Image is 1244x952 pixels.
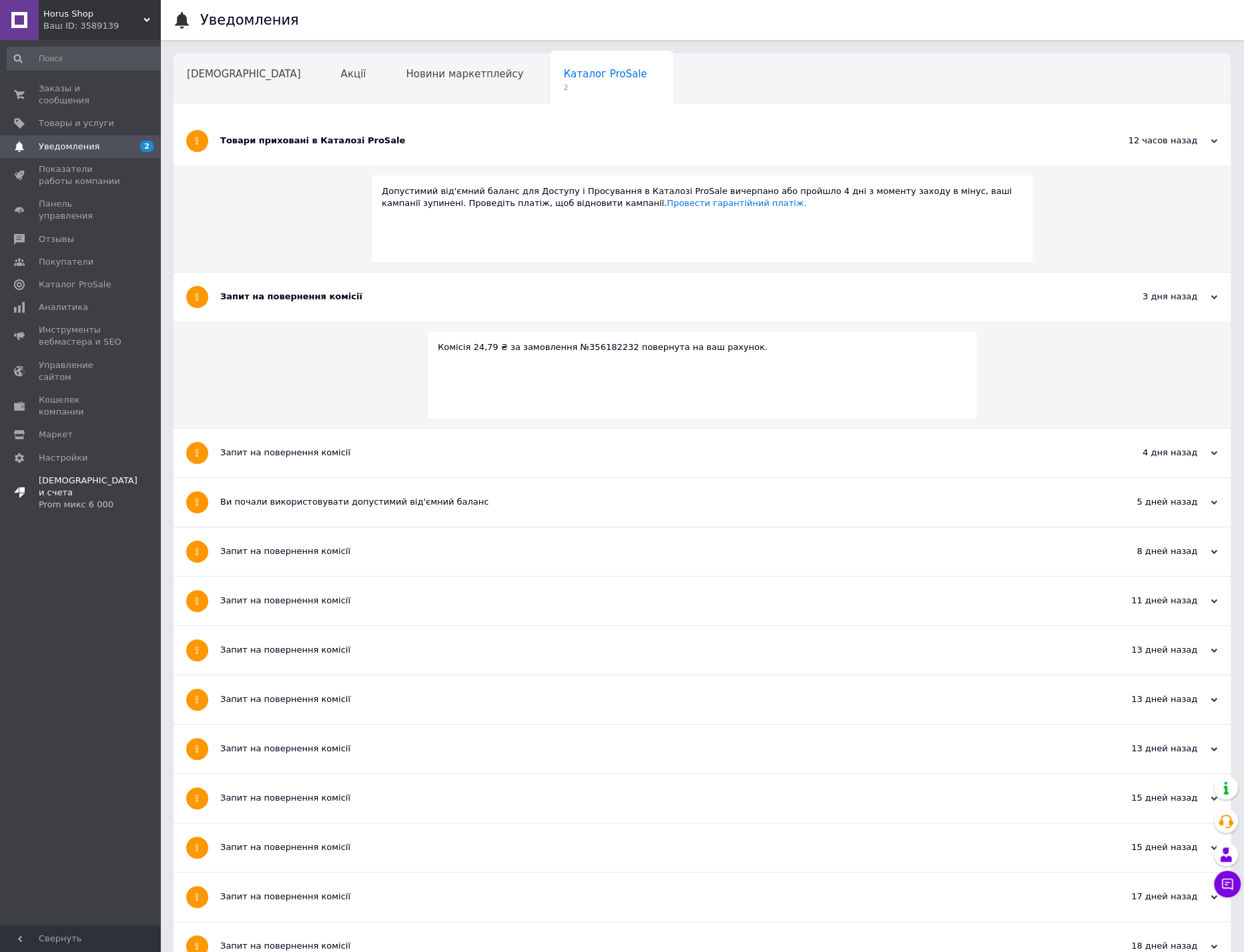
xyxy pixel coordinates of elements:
span: Инструменты вебмастера и SEO [39,324,123,348]
div: Запит на повернення комісії [220,841,1084,853]
div: Запит на повернення комісії [220,595,1084,607]
span: [DEMOGRAPHIC_DATA] и счета [39,475,137,511]
span: Покупатели [39,256,93,268]
span: Маркет [39,429,73,441]
div: Запит на повернення комісії [220,940,1084,952]
div: 12 часов назад [1084,135,1217,147]
span: Аналитика [39,301,88,313]
span: Панель управления [39,198,123,222]
div: 15 дней назад [1084,792,1217,804]
span: Уведомления [39,141,99,153]
button: Чат с покупателем [1214,871,1241,897]
span: Отзывы [39,233,74,245]
a: Провести гарантійний платіж. [667,198,806,208]
span: Управление сайтом [39,359,123,383]
div: Ваш ID: 3589139 [43,20,160,32]
div: 4 дня назад [1084,447,1217,459]
div: Запит на повернення комісії [220,291,1084,303]
div: 13 дней назад [1084,743,1217,755]
input: Поиск [7,47,166,71]
div: 17 дней назад [1084,891,1217,903]
div: Запит на повернення комісії [220,447,1084,459]
div: Prom микс 6 000 [39,499,137,511]
span: Horus Shop [43,8,143,20]
div: Запит на повернення комісії [220,644,1084,656]
div: Запит на повернення комісії [220,545,1084,557]
div: 8 дней назад [1084,545,1217,557]
div: 3 дня назад [1084,291,1217,303]
span: Акції [341,68,366,80]
div: Товари приховані в Каталозі ProSale [220,135,1084,147]
div: 5 дней назад [1084,496,1217,508]
span: Заказы и сообщения [39,83,123,107]
div: 18 дней назад [1084,940,1217,952]
span: 2 [140,141,153,152]
div: Комісія 24,79 ₴ за замовлення №356182232 повернута на ваш рахунок. [438,341,966,353]
div: 13 дней назад [1084,693,1217,705]
div: 11 дней назад [1084,595,1217,607]
span: Новини маркетплейсу [406,68,523,80]
span: Каталог ProSale [39,279,111,291]
span: Показатели работы компании [39,163,123,187]
div: Запит на повернення комісії [220,792,1084,804]
div: Запит на повернення комісії [220,743,1084,755]
span: [DEMOGRAPHIC_DATA] [187,68,301,80]
div: Запит на повернення комісії [220,891,1084,903]
div: 13 дней назад [1084,644,1217,656]
div: Запит на повернення комісії [220,693,1084,705]
h1: Уведомления [200,12,299,28]
div: Допустимий від'ємний баланс для Доступу і Просування в Каталозі ProSale вичерпано або пройшло 4 д... [382,185,1022,209]
span: 2 [563,83,647,93]
span: Каталог ProSale [563,68,647,80]
span: Товары и услуги [39,117,114,129]
div: Ви почали використовувати допустимий від'ємний баланс [220,496,1084,508]
div: 15 дней назад [1084,841,1217,853]
span: Настройки [39,452,87,464]
span: Кошелек компании [39,394,123,418]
